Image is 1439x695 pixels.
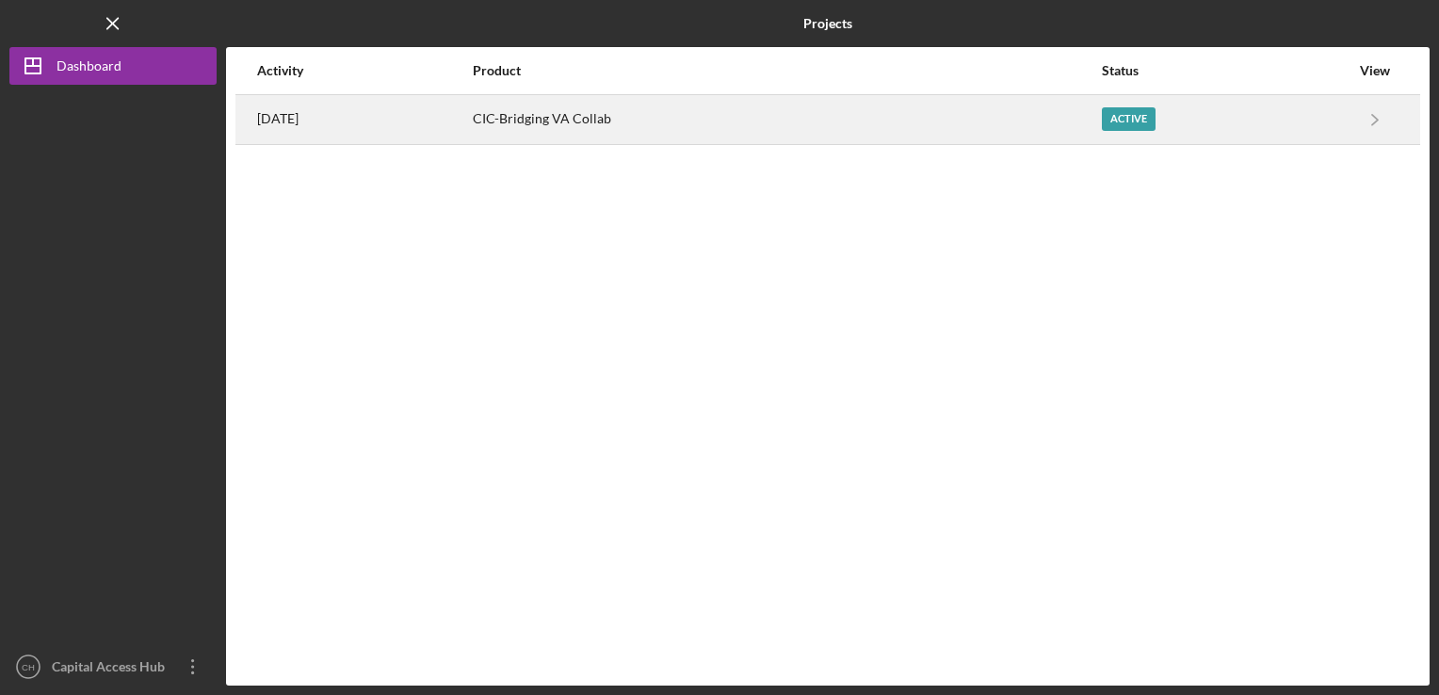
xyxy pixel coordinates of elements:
[1351,63,1399,78] div: View
[473,96,1100,143] div: CIC-Bridging VA Collab
[803,16,852,31] b: Projects
[9,47,217,85] button: Dashboard
[57,47,121,89] div: Dashboard
[257,63,471,78] div: Activity
[257,111,299,126] time: 2025-09-02 16:03
[22,662,35,672] text: CH
[1102,107,1156,131] div: Active
[1102,63,1350,78] div: Status
[473,63,1100,78] div: Product
[9,648,217,686] button: CHCapital Access Hub
[47,648,170,690] div: Capital Access Hub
